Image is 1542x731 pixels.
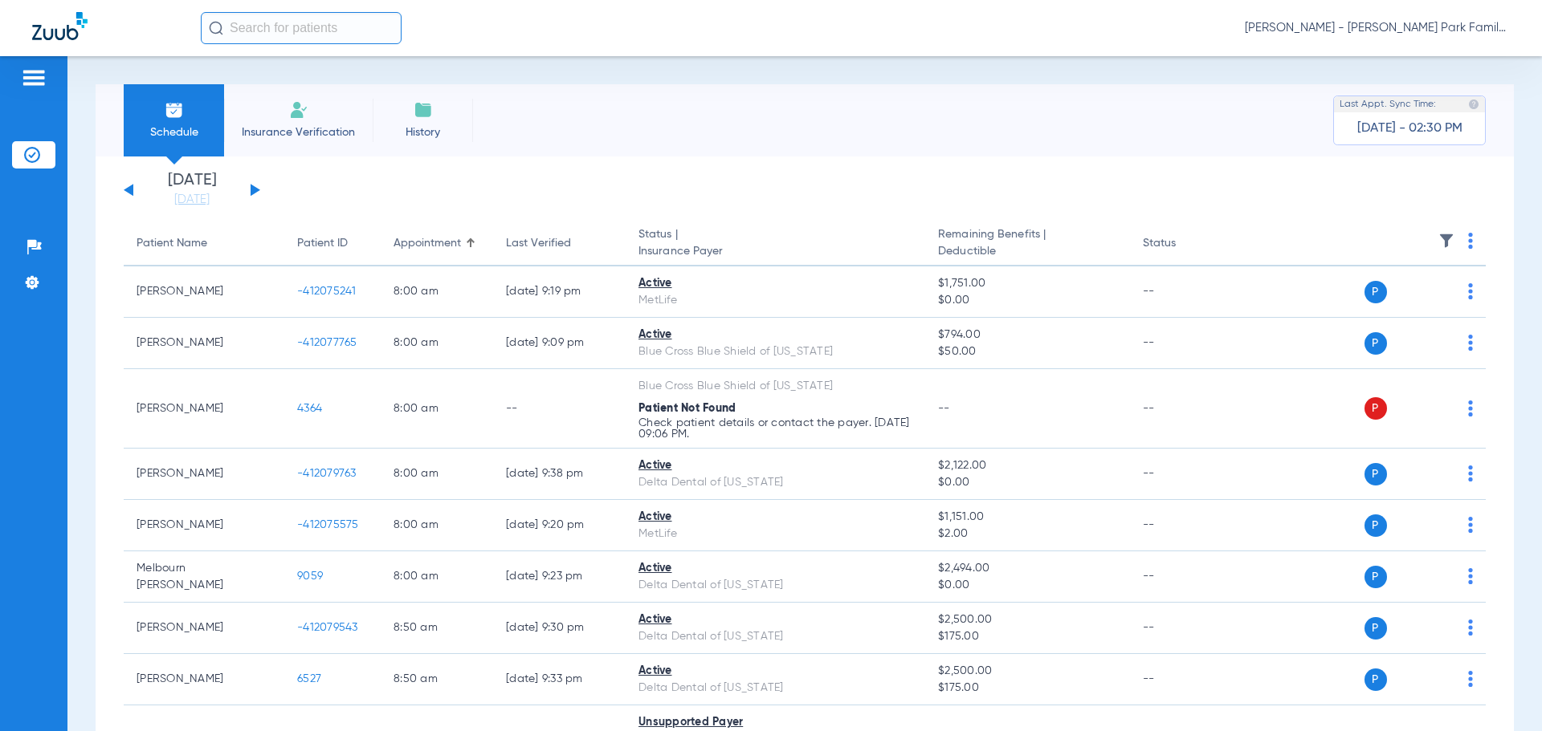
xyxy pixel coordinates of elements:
[638,378,912,395] div: Blue Cross Blue Shield of [US_STATE]
[1130,654,1238,705] td: --
[938,243,1116,260] span: Deductible
[638,663,912,680] div: Active
[638,577,912,594] div: Delta Dental of [US_STATE]
[289,100,308,120] img: Manual Insurance Verification
[638,457,912,474] div: Active
[381,654,493,705] td: 8:50 AM
[925,221,1129,266] th: Remaining Benefits |
[144,192,240,208] a: [DATE]
[201,12,402,44] input: Search for patients
[124,654,284,705] td: [PERSON_NAME]
[381,449,493,500] td: 8:00 AM
[381,266,493,318] td: 8:00 AM
[938,509,1116,526] span: $1,151.00
[638,628,912,645] div: Delta Dental of [US_STATE]
[493,500,626,551] td: [DATE] 9:20 PM
[297,403,322,414] span: 4364
[493,318,626,369] td: [DATE] 9:09 PM
[638,275,912,292] div: Active
[638,560,912,577] div: Active
[638,292,912,309] div: MetLife
[1468,517,1473,533] img: group-dot-blue.svg
[381,369,493,449] td: 8:00 AM
[638,680,912,696] div: Delta Dental of [US_STATE]
[638,509,912,526] div: Active
[136,124,212,140] span: Schedule
[1365,617,1387,640] span: P
[506,235,613,252] div: Last Verified
[1130,500,1238,551] td: --
[1468,671,1473,687] img: group-dot-blue.svg
[124,266,284,318] td: [PERSON_NAME]
[32,12,88,40] img: Zuub Logo
[938,403,950,414] span: --
[1130,369,1238,449] td: --
[638,526,912,542] div: MetLife
[21,68,47,87] img: hamburger-icon
[1340,96,1436,112] span: Last Appt. Sync Time:
[414,100,433,120] img: History
[381,500,493,551] td: 8:00 AM
[297,468,357,479] span: -412079763
[124,318,284,369] td: [PERSON_NAME]
[938,457,1116,474] span: $2,122.00
[1468,335,1473,351] img: group-dot-blue.svg
[124,551,284,603] td: Melbourn [PERSON_NAME]
[297,519,359,530] span: -412075575
[638,243,912,260] span: Insurance Payer
[938,663,1116,680] span: $2,500.00
[1130,603,1238,654] td: --
[938,292,1116,309] span: $0.00
[938,680,1116,696] span: $175.00
[493,266,626,318] td: [DATE] 9:19 PM
[297,337,357,348] span: -412077765
[638,474,912,491] div: Delta Dental of [US_STATE]
[493,551,626,603] td: [DATE] 9:23 PM
[638,714,912,731] div: Unsupported Payer
[1130,551,1238,603] td: --
[385,124,461,140] span: History
[1365,514,1387,537] span: P
[297,571,323,582] span: 9059
[381,603,493,654] td: 8:50 AM
[626,221,925,266] th: Status |
[1365,463,1387,485] span: P
[394,235,461,252] div: Appointment
[1130,318,1238,369] td: --
[938,474,1116,491] span: $0.00
[297,235,348,252] div: Patient ID
[493,603,626,654] td: [DATE] 9:30 PM
[938,577,1116,594] span: $0.00
[1468,283,1473,299] img: group-dot-blue.svg
[638,327,912,343] div: Active
[938,611,1116,628] span: $2,500.00
[938,560,1116,577] span: $2,494.00
[165,100,184,120] img: Schedule
[1468,568,1473,584] img: group-dot-blue.svg
[124,449,284,500] td: [PERSON_NAME]
[297,235,368,252] div: Patient ID
[638,417,912,440] p: Check patient details or contact the payer. [DATE] 09:06 PM.
[938,327,1116,343] span: $794.00
[1468,99,1479,110] img: last sync help info
[938,628,1116,645] span: $175.00
[209,21,223,35] img: Search Icon
[137,235,207,252] div: Patient Name
[1357,120,1462,136] span: [DATE] - 02:30 PM
[638,611,912,628] div: Active
[1365,566,1387,588] span: P
[1130,449,1238,500] td: --
[1365,332,1387,355] span: P
[493,369,626,449] td: --
[938,526,1116,542] span: $2.00
[1468,465,1473,481] img: group-dot-blue.svg
[297,286,357,297] span: -412075241
[1365,397,1387,420] span: P
[1130,266,1238,318] td: --
[1468,233,1473,249] img: group-dot-blue.svg
[394,235,480,252] div: Appointment
[493,654,626,705] td: [DATE] 9:33 PM
[1365,668,1387,691] span: P
[938,275,1116,292] span: $1,751.00
[938,343,1116,360] span: $50.00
